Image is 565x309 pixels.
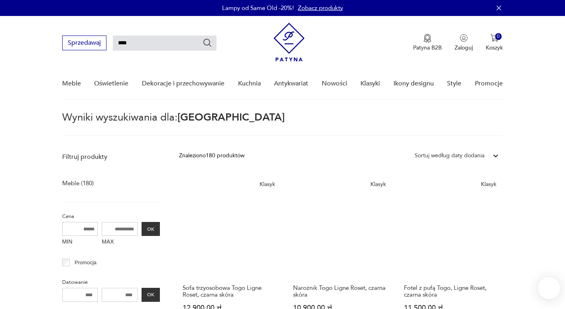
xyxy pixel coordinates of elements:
a: Antykwariat [274,68,308,99]
button: OK [142,288,160,302]
label: MIN [62,236,98,249]
div: 0 [495,33,502,40]
a: Oświetlenie [94,68,128,99]
a: Style [447,68,461,99]
a: Meble (180) [62,178,94,189]
h3: Sofa trzyosobowa Togo Ligne Roset, czarna skóra [183,285,278,298]
button: Zaloguj [455,34,473,51]
iframe: Smartsupp widget button [538,277,560,299]
div: Sortuj według daty dodania [415,151,484,160]
a: Klasyki [360,68,380,99]
button: Szukaj [203,38,212,48]
button: 0Koszyk [486,34,503,51]
a: Promocje [475,68,503,99]
p: Promocja [75,258,96,267]
img: Ikona medalu [423,34,431,43]
img: Ikonka użytkownika [460,34,468,42]
span: [GEOGRAPHIC_DATA] [177,110,285,125]
p: Cena [62,212,160,221]
p: Wyniki wyszukiwania dla: [62,113,503,136]
a: Sprzedawaj [62,41,106,46]
img: Ikona koszyka [490,34,498,42]
label: MAX [102,236,138,249]
p: Filtruj produkty [62,153,160,161]
p: Lampy od Same Old -20%! [222,4,294,12]
p: Zaloguj [455,44,473,51]
a: Ikony designu [394,68,434,99]
button: Patyna B2B [413,34,442,51]
a: Nowości [322,68,347,99]
h3: Narożnik Togo Ligne Roset, czarna skóra [293,285,388,298]
a: Ikona medaluPatyna B2B [413,34,442,51]
a: Dekoracje i przechowywanie [142,68,224,99]
button: Sprzedawaj [62,36,106,50]
a: Kuchnia [238,68,261,99]
p: Koszyk [486,44,503,51]
div: Znaleziono 180 produktów [179,151,244,160]
img: Patyna - sklep z meblami i dekoracjami vintage [274,23,305,61]
a: Meble [62,68,81,99]
a: Zobacz produkty [298,4,343,12]
p: Datowanie [62,278,160,287]
button: OK [142,222,160,236]
h3: Fotel z pufą Togo, Ligne Roset, czarna skóra [404,285,499,298]
p: Patyna B2B [413,44,442,51]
